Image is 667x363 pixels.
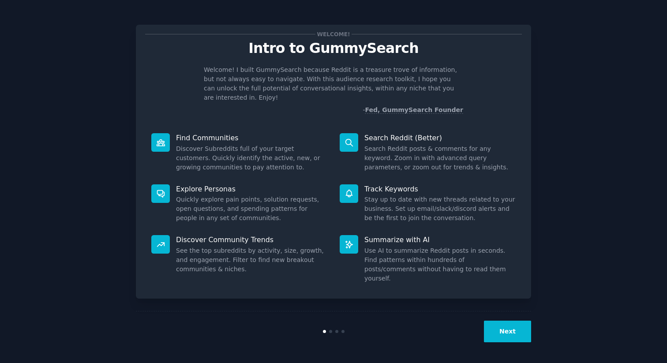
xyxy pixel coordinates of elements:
p: Summarize with AI [364,235,516,244]
p: Welcome! I built GummySearch because Reddit is a treasure trove of information, but not always ea... [204,65,463,102]
p: Find Communities [176,133,327,142]
p: Discover Community Trends [176,235,327,244]
dd: Stay up to date with new threads related to your business. Set up email/slack/discord alerts and ... [364,195,516,223]
dd: Discover Subreddits full of your target customers. Quickly identify the active, new, or growing c... [176,144,327,172]
p: Track Keywords [364,184,516,194]
span: Welcome! [315,30,352,39]
div: - [363,105,463,115]
p: Search Reddit (Better) [364,133,516,142]
p: Explore Personas [176,184,327,194]
button: Next [484,321,531,342]
dd: Use AI to summarize Reddit posts in seconds. Find patterns within hundreds of posts/comments with... [364,246,516,283]
dd: Quickly explore pain points, solution requests, open questions, and spending patterns for people ... [176,195,327,223]
dd: Search Reddit posts & comments for any keyword. Zoom in with advanced query parameters, or zoom o... [364,144,516,172]
dd: See the top subreddits by activity, size, growth, and engagement. Filter to find new breakout com... [176,246,327,274]
p: Intro to GummySearch [145,41,522,56]
a: Fed, GummySearch Founder [365,106,463,114]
